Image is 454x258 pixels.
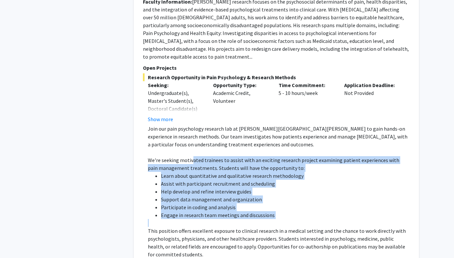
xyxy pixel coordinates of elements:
p: Time Commitment: [279,81,334,89]
p: Seeking: [148,81,204,89]
p: Opportunity Type: [213,81,269,89]
li: Participate in coding and analysis [161,203,410,211]
iframe: Chat [5,229,28,253]
div: Not Provided [339,81,405,123]
p: Open Projects [143,64,410,72]
p: Application Deadline: [344,81,400,89]
p: We're seeking motivated trainees to assist with an exciting research project examining patient ex... [148,156,410,172]
div: Undergraduate(s), Master's Student(s), Doctoral Candidate(s) (PhD, MD, DMD, PharmD, etc.), Postdo... [148,89,204,168]
div: 5 - 10 hours/week [274,81,339,123]
li: Support data management and organization [161,195,410,203]
button: Show more [148,115,173,123]
li: Help develop and refine interview guides [161,188,410,195]
li: Assist with participant recruitment and scheduling [161,180,410,188]
li: Learn about quantitative and qualitative research methodology [161,172,410,180]
li: Engage in research team meetings and discussions [161,211,410,219]
div: Academic Credit, Volunteer [208,81,274,123]
span: Research Opportunity in Pain Psychology & Research Methods [143,73,410,81]
p: Join our pain psychology research lab at [PERSON_NAME][GEOGRAPHIC_DATA][PERSON_NAME] to gain hand... [148,125,410,148]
